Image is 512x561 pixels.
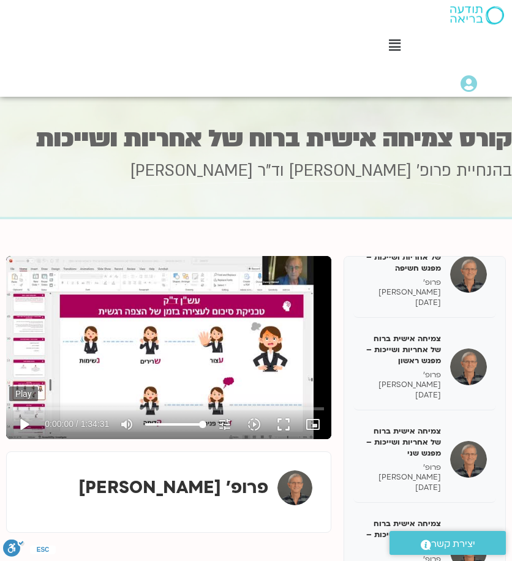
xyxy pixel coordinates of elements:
img: צמיחה אישית ברוח של אחריות ושייכות – מפגש חשיפה [450,256,487,293]
p: [DATE] [363,390,441,401]
strong: פרופ' [PERSON_NAME] [78,476,268,499]
p: [DATE] [363,483,441,493]
h5: צמיחה אישית ברוח של אחריות ושייכות – מפגש שלישי [363,518,441,552]
h5: צמיחה אישית ברוח של אחריות ושייכות – מפגש שני [363,426,441,459]
p: פרופ' [PERSON_NAME] [363,370,441,391]
img: צמיחה אישית ברוח של אחריות ושייכות – מפגש שני [450,441,487,478]
img: פרופ' דני חמיאל [277,470,312,505]
a: יצירת קשר [390,531,506,555]
h5: צמיחה אישית ברוח של אחריות ושייכות – מפגש חשיפה [363,241,441,274]
p: [DATE] [363,298,441,308]
img: צמיחה אישית ברוח של אחריות ושייכות – מפגש ראשון [450,348,487,385]
img: תודעה בריאה [450,6,504,24]
p: פרופ' [PERSON_NAME] [363,462,441,483]
p: פרופ' [PERSON_NAME] [363,277,441,298]
span: יצירת קשר [431,536,475,552]
span: בהנחיית [456,160,512,182]
h5: צמיחה אישית ברוח של אחריות ושייכות – מפגש ראשון [363,333,441,367]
